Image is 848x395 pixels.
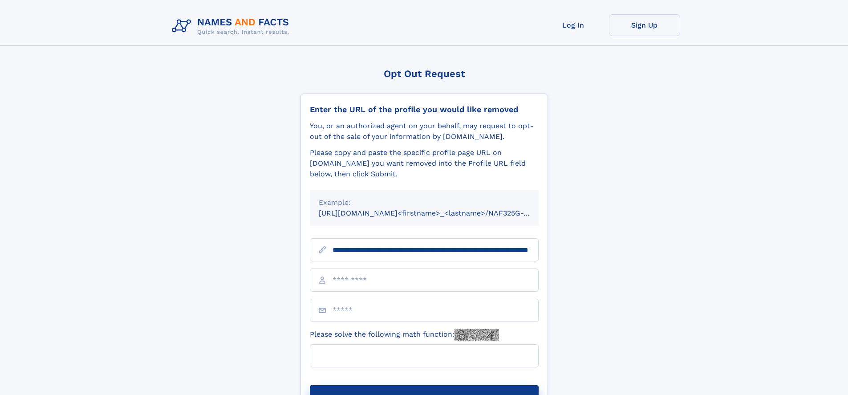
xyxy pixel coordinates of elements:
[168,14,296,38] img: Logo Names and Facts
[310,329,499,341] label: Please solve the following math function:
[300,68,548,79] div: Opt Out Request
[319,197,530,208] div: Example:
[319,209,556,217] small: [URL][DOMAIN_NAME]<firstname>_<lastname>/NAF325G-xxxxxxxx
[310,105,539,114] div: Enter the URL of the profile you would like removed
[538,14,609,36] a: Log In
[310,121,539,142] div: You, or an authorized agent on your behalf, may request to opt-out of the sale of your informatio...
[609,14,680,36] a: Sign Up
[310,147,539,179] div: Please copy and paste the specific profile page URL on [DOMAIN_NAME] you want removed into the Pr...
